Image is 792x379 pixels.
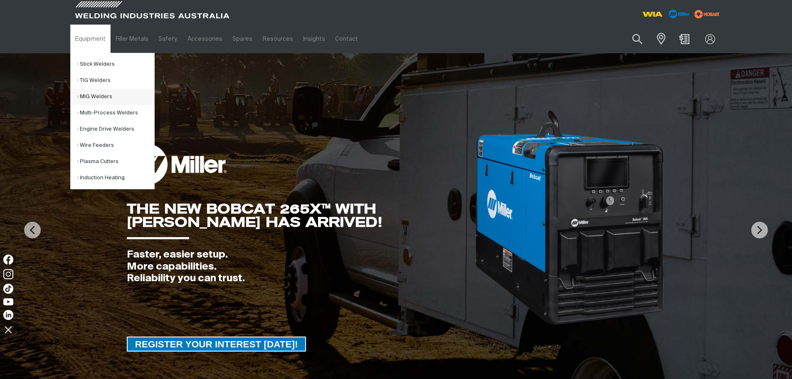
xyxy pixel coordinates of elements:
[70,25,111,53] a: Equipment
[3,255,13,265] img: Facebook
[3,298,13,305] img: YouTube
[77,56,154,72] a: Stick Welders
[1,322,15,337] img: hide socials
[3,310,13,320] img: LinkedIn
[613,29,651,49] input: Product name or item number...
[77,72,154,89] a: TIG Welders
[127,202,474,229] div: THE NEW BOBCAT 265X™ WITH [PERSON_NAME] HAS ARRIVED!
[678,34,691,44] a: Shopping cart (0 product(s))
[298,25,330,53] a: Insights
[77,89,154,105] a: MIG Welders
[77,154,154,170] a: Plasma Cutters
[623,29,651,49] button: Search products
[257,25,298,53] a: Resources
[77,121,154,137] a: Engine Drive Welders
[751,222,768,238] img: NextArrow
[77,170,154,186] a: Induction Heating
[127,249,474,285] div: Faster, easier setup. More capabilities. Reliability you can trust.
[70,53,155,189] ul: Equipment Submenu
[330,25,363,53] a: Contact
[692,8,722,20] img: miller
[153,25,182,53] a: Safety
[227,25,257,53] a: Spares
[183,25,227,53] a: Accessories
[128,337,306,352] span: REGISTER YOUR INTEREST [DATE]!
[70,25,559,53] nav: Main
[3,284,13,294] img: TikTok
[77,137,154,154] a: Wire Feeders
[127,337,306,352] a: REGISTER YOUR INTEREST TODAY!
[111,25,153,53] a: Filler Metals
[77,105,154,121] a: Multi-Process Welders
[3,269,13,279] img: Instagram
[24,222,41,238] img: PrevArrow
